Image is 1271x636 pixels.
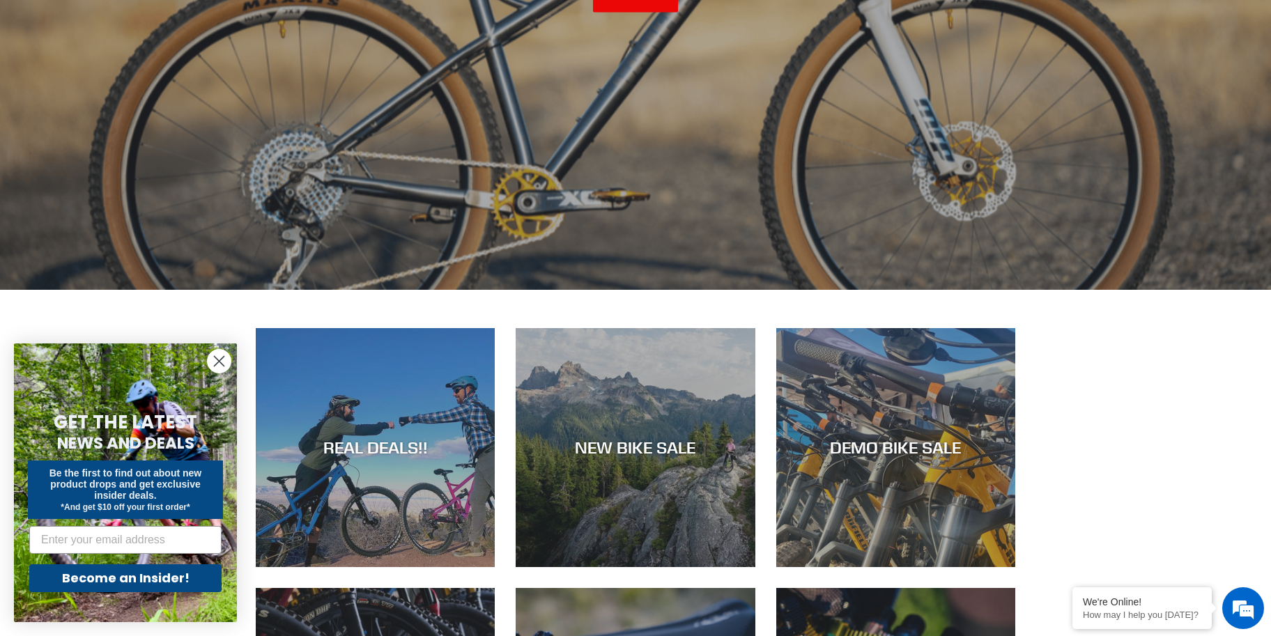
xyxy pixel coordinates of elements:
span: We're online! [81,176,192,316]
img: d_696896380_company_1647369064580_696896380 [45,70,79,104]
div: REAL DEALS!! [256,437,495,458]
button: Close dialog [207,349,231,373]
a: NEW BIKE SALE [516,328,755,567]
input: Enter your email address [29,526,222,554]
p: How may I help you today? [1083,610,1201,620]
a: DEMO BIKE SALE [776,328,1015,567]
textarea: Type your message and hit 'Enter' [7,380,265,429]
span: *And get $10 off your first order* [61,502,190,512]
a: REAL DEALS!! [256,328,495,567]
div: Minimize live chat window [229,7,262,40]
span: Be the first to find out about new product drops and get exclusive insider deals. [49,467,202,501]
span: GET THE LATEST [54,410,197,435]
div: NEW BIKE SALE [516,437,755,458]
button: Become an Insider! [29,564,222,592]
div: DEMO BIKE SALE [776,437,1015,458]
div: Navigation go back [15,77,36,98]
span: NEWS AND DEALS [57,432,194,454]
div: We're Online! [1083,596,1201,607]
div: Chat with us now [93,78,255,96]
